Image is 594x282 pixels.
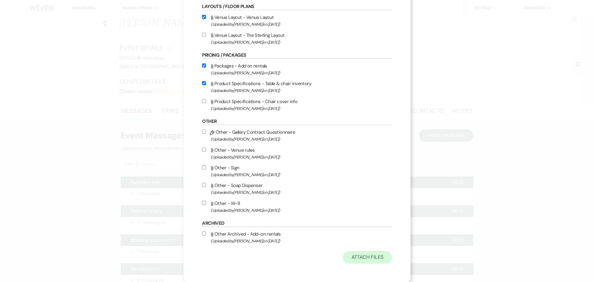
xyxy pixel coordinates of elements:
[202,128,392,143] label: Other - Gallery Contract Questionnaire
[343,251,392,263] button: Attach Files
[202,164,392,178] label: Other - Sign
[202,80,392,94] label: Product Specifications - Table & chair inventory
[202,33,206,37] input: Venue Layout - The Sterling Layout(Uploaded by[PERSON_NAME]on [DATE])
[202,98,392,112] label: Product Specifications - Chair cover info
[211,171,392,178] span: (Uploaded by [PERSON_NAME] on [DATE] )
[202,118,392,125] h6: Other
[202,148,206,152] input: Other - Venue rules(Uploaded by[PERSON_NAME]on [DATE])
[202,232,206,236] input: Other Archived - Add-on rentals(Uploaded by[PERSON_NAME]on [DATE])
[202,181,392,196] label: Other - Soap Dispenser
[211,207,392,214] span: (Uploaded by [PERSON_NAME] on [DATE] )
[202,199,392,214] label: Other - W-9
[211,154,392,161] span: (Uploaded by [PERSON_NAME] on [DATE] )
[211,87,392,94] span: (Uploaded by [PERSON_NAME] on [DATE] )
[202,15,206,19] input: Venue Layout - Venue Layout(Uploaded by[PERSON_NAME]on [DATE])
[202,99,206,103] input: Product Specifications - Chair cover info(Uploaded by[PERSON_NAME]on [DATE])
[202,201,206,205] input: Other - W-9(Uploaded by[PERSON_NAME]on [DATE])
[211,237,392,245] span: (Uploaded by [PERSON_NAME] on [DATE] )
[211,136,392,143] span: (Uploaded by [PERSON_NAME] on [DATE] )
[211,39,392,46] span: (Uploaded by [PERSON_NAME] on [DATE] )
[202,63,206,67] input: Packages - Add on rentals(Uploaded by[PERSON_NAME]on [DATE])
[202,230,392,245] label: Other Archived - Add-on rentals
[202,31,392,46] label: Venue Layout - The Sterling Layout
[202,220,392,227] h6: Archived
[202,13,392,28] label: Venue Layout - Venue Layout
[202,130,206,134] input: Other - Gallery Contract Questionnaire(Uploaded by[PERSON_NAME]on [DATE])
[202,183,206,187] input: Other - Soap Dispenser(Uploaded by[PERSON_NAME]on [DATE])
[202,3,392,10] h6: Layouts / Floor Plans
[211,105,392,112] span: (Uploaded by [PERSON_NAME] on [DATE] )
[211,69,392,76] span: (Uploaded by [PERSON_NAME] on [DATE] )
[211,21,392,28] span: (Uploaded by [PERSON_NAME] on [DATE] )
[202,52,392,59] h6: Pricing / Packages
[202,165,206,169] input: Other - Sign(Uploaded by[PERSON_NAME]on [DATE])
[211,189,392,196] span: (Uploaded by [PERSON_NAME] on [DATE] )
[202,146,392,161] label: Other - Venue rules
[202,62,392,76] label: Packages - Add on rentals
[202,81,206,85] input: Product Specifications - Table & chair inventory(Uploaded by[PERSON_NAME]on [DATE])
